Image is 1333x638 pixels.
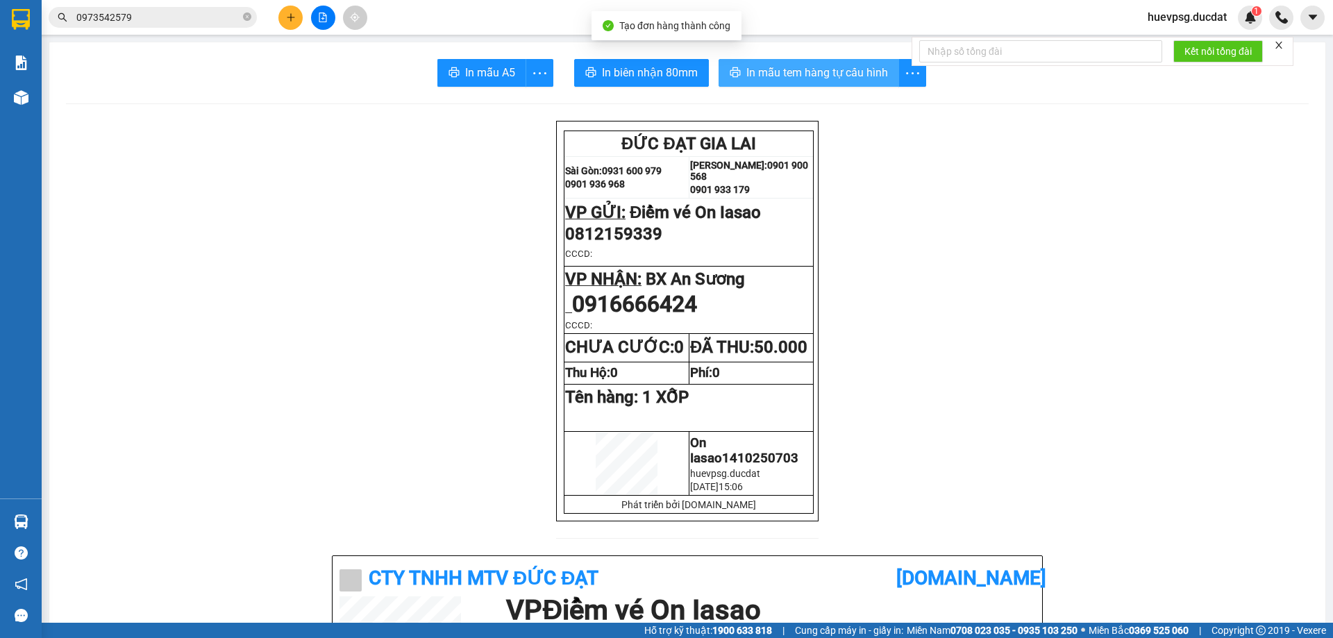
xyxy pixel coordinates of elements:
[1252,6,1261,16] sup: 1
[14,514,28,529] img: warehouse-icon
[574,59,709,87] button: printerIn biên nhận 80mm
[145,39,232,52] strong: [PERSON_NAME]:
[145,67,213,81] strong: 0901 933 179
[343,6,367,30] button: aim
[602,64,698,81] span: In biên nhận 80mm
[1300,6,1325,30] button: caret-down
[730,67,741,80] span: printer
[950,625,1078,636] strong: 0708 023 035 - 0935 103 250
[712,625,772,636] strong: 1900 633 818
[690,365,720,380] strong: Phí:
[318,12,328,22] span: file-add
[243,11,251,24] span: close-circle
[526,59,553,87] button: more
[15,578,28,591] span: notification
[690,468,760,479] span: huevpsg.ducdat
[565,320,592,330] span: CCCD:
[1129,625,1189,636] strong: 0369 525 060
[311,6,335,30] button: file-add
[754,337,807,357] span: 50.000
[51,46,119,59] strong: 0931 600 979
[506,596,1028,624] h1: VP Điểm vé On Iasao
[690,184,750,195] strong: 0901 933 179
[899,65,925,82] span: more
[12,9,30,30] img: logo-vxr
[1307,11,1319,24] span: caret-down
[564,496,814,514] td: Phát triển bởi [DOMAIN_NAME]
[919,40,1162,62] input: Nhập số tổng đài
[9,91,69,110] span: VP GỬI:
[565,269,642,289] span: VP NHẬN:
[630,203,761,222] span: Điểm vé On Iasao
[1275,11,1288,24] img: phone-icon
[1137,8,1238,26] span: huevpsg.ducdat
[795,623,903,638] span: Cung cấp máy in - giấy in:
[76,10,240,25] input: Tìm tên, số ĐT hoặc mã đơn
[746,64,888,81] span: In mẫu tem hàng tự cấu hình
[690,160,767,171] strong: [PERSON_NAME]:
[712,365,720,380] span: 0
[603,20,614,31] span: check-circle
[674,337,684,357] span: 0
[642,387,689,407] span: 1 XỐP
[526,65,553,82] span: more
[369,566,598,589] b: CTy TNHH MTV ĐỨC ĐẠT
[690,160,808,182] strong: 0901 900 568
[1244,11,1257,24] img: icon-new-feature
[572,291,697,317] span: 0916666424
[565,365,618,380] strong: Thu Hộ:
[565,203,626,222] span: VP GỬI:
[896,566,1046,589] b: [DOMAIN_NAME]
[719,59,899,87] button: printerIn mẫu tem hàng tự cấu hình
[66,13,201,33] span: ĐỨC ĐẠT GIA LAI
[1184,44,1252,59] span: Kết nối tổng đài
[15,609,28,622] span: message
[15,546,28,560] span: question-circle
[9,61,77,74] strong: 0901 936 968
[646,269,745,289] span: BX An Sương
[565,337,684,357] strong: CHƯA CƯỚC:
[437,59,526,87] button: printerIn mẫu A5
[58,12,67,22] span: search
[585,67,596,80] span: printer
[610,365,618,380] span: 0
[145,39,257,65] strong: 0901 900 568
[9,46,51,59] strong: Sài Gòn:
[690,337,807,357] strong: ĐÃ THU:
[782,623,785,638] span: |
[1089,623,1189,638] span: Miền Bắc
[1274,40,1284,50] span: close
[621,134,756,153] span: ĐỨC ĐẠT GIA LAI
[243,12,251,21] span: close-circle
[1256,626,1266,635] span: copyright
[690,435,798,466] span: On Iasao1410250703
[565,249,592,259] span: CCCD:
[1199,623,1201,638] span: |
[602,165,662,176] strong: 0931 600 979
[565,178,625,190] strong: 0901 936 968
[565,224,662,244] span: 0812159339
[1254,6,1259,16] span: 1
[1173,40,1263,62] button: Kết nối tổng đài
[565,165,602,176] strong: Sài Gòn:
[719,481,743,492] span: 15:06
[644,623,772,638] span: Hỗ trợ kỹ thuật:
[565,387,689,407] span: Tên hàng:
[350,12,360,22] span: aim
[898,59,926,87] button: more
[907,623,1078,638] span: Miền Nam
[14,56,28,70] img: solution-icon
[14,90,28,105] img: warehouse-icon
[1081,628,1085,633] span: ⚪️
[448,67,460,80] span: printer
[74,91,203,110] span: [PERSON_NAME]
[286,12,296,22] span: plus
[619,20,730,31] span: Tạo đơn hàng thành công
[278,6,303,30] button: plus
[690,481,719,492] span: [DATE]
[465,64,515,81] span: In mẫu A5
